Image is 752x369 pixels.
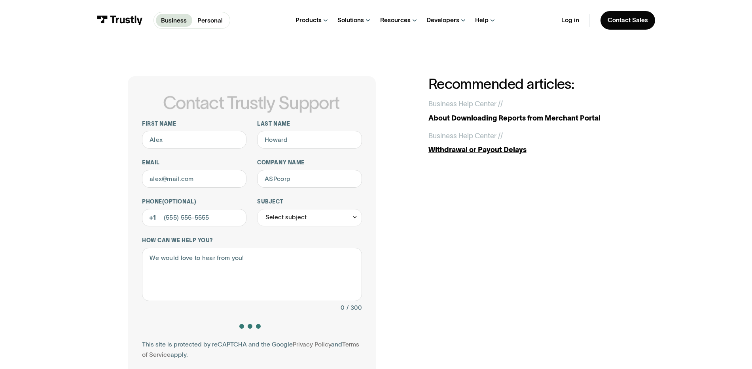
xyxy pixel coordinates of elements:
input: (555) 555-5555 [142,209,246,227]
div: Business Help Center / [428,131,500,141]
a: Business [156,14,192,26]
div: Select subject [257,209,362,227]
div: Developers [426,16,459,24]
div: Products [295,16,322,24]
div: / [500,131,503,141]
label: First name [142,120,246,128]
a: Personal [192,14,228,26]
label: Subject [257,198,362,205]
input: ASPcorp [257,170,362,188]
h2: Recommended articles: [428,76,624,92]
label: Email [142,159,246,166]
span: (Optional) [162,199,196,205]
p: Personal [197,16,223,25]
div: / 300 [347,303,362,313]
div: Withdrawal or Payout Delays [428,145,624,155]
img: Trustly Logo [97,15,143,25]
div: Solutions [337,16,364,24]
div: Select subject [265,212,307,223]
div: / [500,99,503,109]
div: Help [475,16,489,24]
a: Business Help Center //About Downloading Reports from Merchant Portal [428,99,624,124]
div: 0 [341,303,345,313]
h1: Contact Trustly Support [140,93,362,113]
p: Business [161,16,187,25]
div: Contact Sales [608,16,648,24]
div: About Downloading Reports from Merchant Portal [428,113,624,124]
label: Last name [257,120,362,128]
a: Contact Sales [600,11,655,30]
label: Phone [142,198,246,205]
input: alex@mail.com [142,170,246,188]
div: Business Help Center / [428,99,500,109]
a: Log in [561,16,579,24]
input: Howard [257,131,362,149]
div: Resources [380,16,411,24]
a: Privacy Policy [293,341,331,348]
input: Alex [142,131,246,149]
label: How can we help you? [142,237,362,244]
div: This site is protected by reCAPTCHA and the Google and apply. [142,339,362,361]
label: Company name [257,159,362,166]
a: Business Help Center //Withdrawal or Payout Delays [428,131,624,156]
